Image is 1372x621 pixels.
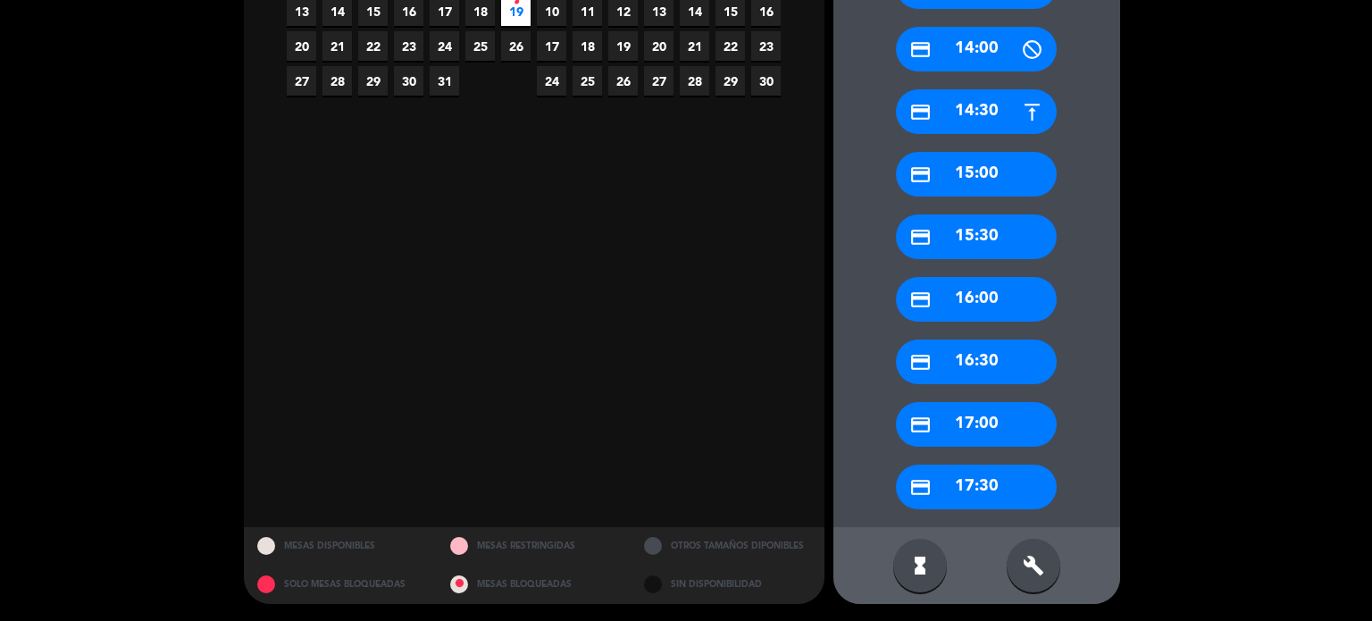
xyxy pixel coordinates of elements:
span: 28 [322,66,352,96]
i: credit_card [909,164,932,186]
span: 24 [537,66,566,96]
span: 20 [644,31,673,61]
i: credit_card [909,101,932,123]
span: 22 [715,31,745,61]
span: 17 [537,31,566,61]
span: 20 [287,31,316,61]
div: SOLO MESAS BLOQUEADAS [244,566,438,604]
div: 15:00 [896,152,1057,197]
span: 31 [430,66,459,96]
span: 23 [394,31,423,61]
div: 16:00 [896,277,1057,322]
div: 14:30 [896,89,1057,134]
span: 21 [322,31,352,61]
div: 16:30 [896,340,1057,384]
span: 18 [573,31,602,61]
i: credit_card [909,289,932,311]
i: credit_card [909,226,932,248]
span: 27 [287,66,316,96]
div: MESAS RESTRINGIDAS [437,527,631,566]
div: 17:30 [896,465,1057,509]
span: 29 [715,66,745,96]
span: 22 [358,31,388,61]
span: 26 [501,31,531,61]
span: 24 [430,31,459,61]
div: SIN DISPONIBILIDAD [631,566,824,604]
span: 28 [680,66,709,96]
span: 19 [608,31,638,61]
div: 17:00 [896,402,1057,447]
i: hourglass_full [909,555,931,576]
i: build [1023,555,1044,576]
div: 14:00 [896,27,1057,71]
span: 21 [680,31,709,61]
span: 30 [394,66,423,96]
i: credit_card [909,476,932,499]
span: 27 [644,66,673,96]
span: 25 [573,66,602,96]
span: 23 [751,31,781,61]
i: credit_card [909,38,932,61]
span: 29 [358,66,388,96]
div: MESAS DISPONIBLES [244,527,438,566]
i: credit_card [909,414,932,436]
span: 25 [465,31,495,61]
i: credit_card [909,351,932,373]
div: 15:30 [896,214,1057,259]
span: 30 [751,66,781,96]
div: OTROS TAMAÑOS DIPONIBLES [631,527,824,566]
span: 26 [608,66,638,96]
div: MESAS BLOQUEADAS [437,566,631,604]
